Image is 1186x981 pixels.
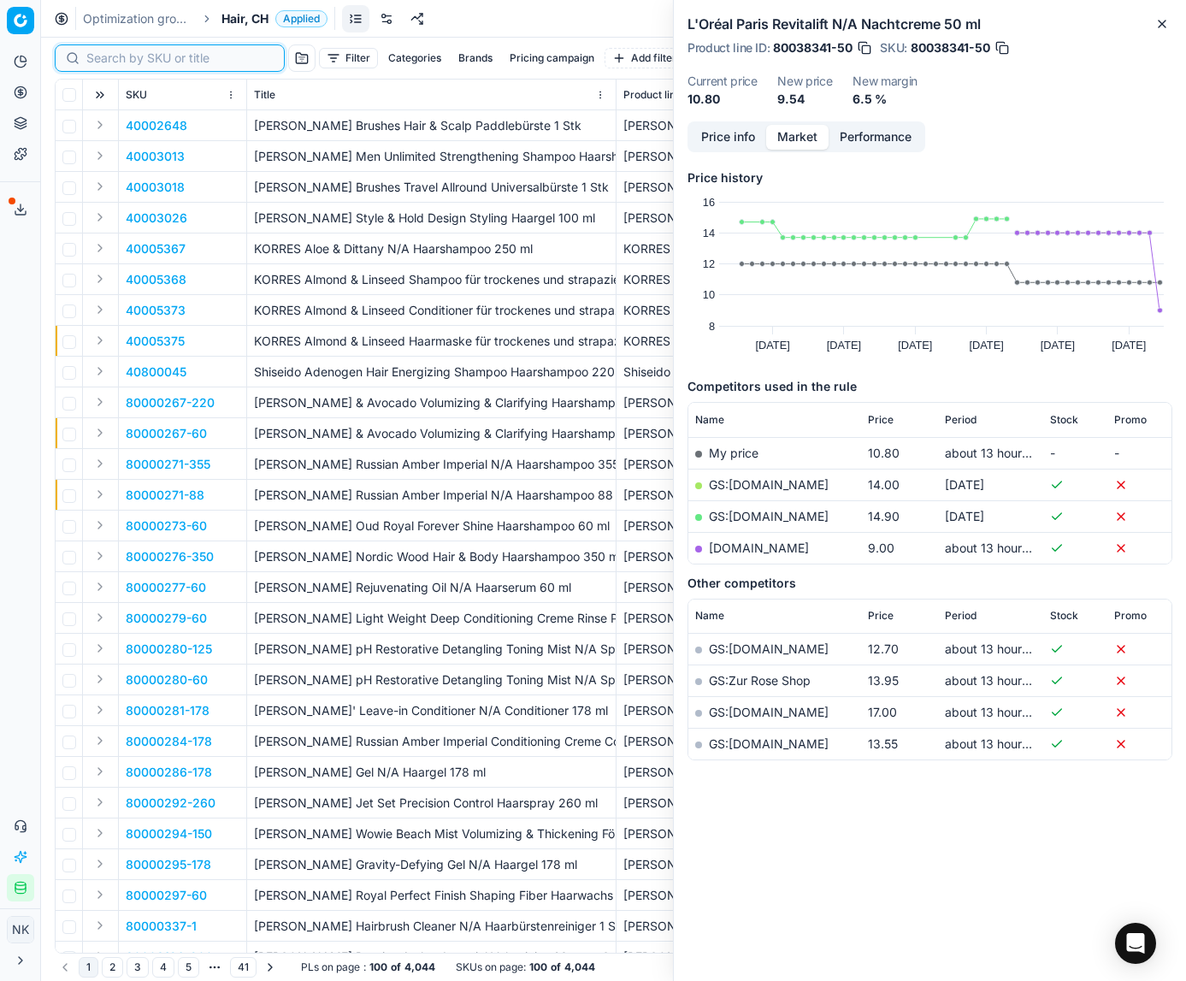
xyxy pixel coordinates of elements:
span: 17.00 [868,705,897,719]
span: Stock [1050,609,1078,623]
button: 80000267-220 [126,394,215,411]
input: Search by SKU or title [86,50,274,67]
a: GS:Zur Rose Shop [709,673,811,688]
p: 40003018 [126,179,185,196]
button: 80000267-60 [126,425,207,442]
span: about 13 hours ago [945,705,1053,719]
h5: Other competitors [687,575,1172,592]
button: 80000292-260 [126,795,215,812]
button: Expand [90,299,110,320]
button: Price info [690,125,766,150]
td: - [1043,437,1107,469]
span: [DATE] [945,477,984,492]
dd: 6.5 % [853,91,918,108]
button: 80000271-88 [126,487,204,504]
div: [PERSON_NAME] Wowie Beach Mist Volumizing & Thickening Föhnspray 150 ml [623,825,737,842]
button: Performance [829,125,923,150]
text: 8 [709,320,715,333]
button: Expand [90,638,110,659]
a: GS:[DOMAIN_NAME] [709,509,829,523]
p: [PERSON_NAME] Russian Amber Imperial N/A Haarshampoo 355 ml [254,456,609,473]
p: [PERSON_NAME] Jet Set Precision Control Haarspray 260 ml [254,795,609,812]
a: GS:[DOMAIN_NAME] [709,641,829,656]
p: KORRES Almond & Linseed Shampoo für trockenes und strapaziertes Haar Haarshampoo 250 ml [254,271,609,288]
p: [PERSON_NAME] Light Weight Deep Conditioning Creme Rinse Paraben Free Conditioner 60 ml [254,610,609,627]
strong: 100 [369,960,387,974]
div: [PERSON_NAME] Jet Set Precision Control Haarspray 260 ml [623,795,737,812]
text: [DATE] [969,339,1003,352]
div: [PERSON_NAME] Light Weight Deep Conditioning Creme Rinse Paraben Free Conditioner 60 ml [623,610,737,627]
span: Applied [275,10,327,27]
p: [PERSON_NAME] Oud Royal Forever Shine Haarshampoo 60 ml [254,517,609,535]
nav: breadcrumb [83,10,327,27]
button: 40005367 [126,240,186,257]
a: GS:[DOMAIN_NAME] [709,705,829,719]
p: [PERSON_NAME] Russian Amber Imperial Volumiying Mousse Schaumfestiger 200 ml [254,948,609,966]
span: Product line ID : [687,42,770,54]
span: [DATE] [945,509,984,523]
button: 2 [102,957,123,978]
div: [PERSON_NAME] Nordic Wood Hair & Body Haarshampoo 350 ml [623,548,737,565]
button: Expand [90,115,110,135]
button: 80000277-60 [126,579,206,596]
p: 80000295-178 [126,856,211,873]
p: [PERSON_NAME] Wowie Beach Mist Volumizing & Thickening Föhnspray 150 ml [254,825,609,842]
button: Expand all [90,85,110,105]
button: 80000280-125 [126,641,212,658]
div: [PERSON_NAME] Russian Amber Imperial Conditioning Creme Conditioner 178 ml [623,733,737,750]
p: 80000284-178 [126,733,212,750]
span: NK [8,917,33,943]
button: 80000297-60 [126,887,207,904]
span: SKU : [880,42,907,54]
button: Expand [90,854,110,874]
strong: 100 [529,960,547,974]
p: [PERSON_NAME] Gravity-Defying Gel N/A Haargel 178 ml [254,856,609,873]
button: Expand [90,700,110,720]
button: 80003126-200 [126,948,213,966]
nav: pagination [55,955,280,979]
div: [PERSON_NAME] Brushes Travel Allround Universalbürste 1 Stk [623,179,737,196]
button: 80000280-60 [126,671,208,688]
h2: L'Oréal Paris Revitalift N/A Nachtcreme 50 ml [687,14,1172,34]
div: [PERSON_NAME] Oud Royal Forever Shine Haarshampoo 60 ml [623,517,737,535]
div: [PERSON_NAME] Gel N/A Haargel 178 ml [623,764,737,781]
button: Expand [90,792,110,813]
div: : [301,960,435,974]
button: 40800045 [126,363,186,381]
button: 40005373 [126,302,186,319]
div: [PERSON_NAME] Style & Hold Design Styling Haargel 100 ml [623,210,737,227]
button: Expand [90,669,110,689]
span: Product line name [623,88,711,102]
p: KORRES Almond & Linseed Conditioner für trockenes und strapaziertes Haar Conditioner 200 ml [254,302,609,319]
p: KORRES Almond & Linseed Haarmaske für trockenes und strapaziertes Haar Haarmaske 125 ml [254,333,609,350]
button: 80000271-355 [126,456,210,473]
div: KORRES Almond & Linseed Shampoo für trockenes und strapaziertes Haar Haarshampoo 250 ml [623,271,737,288]
a: [DOMAIN_NAME] [709,541,809,555]
button: 41 [230,957,257,978]
div: [PERSON_NAME] Russian Amber Imperial N/A Haarshampoo 88 ml [623,487,737,504]
div: [PERSON_NAME] pH Restorative Detangling Toning Mist N/A Spray-Conditioner 125 ml [623,641,737,658]
dt: Current price [687,75,757,87]
p: [PERSON_NAME] Russian Amber Imperial N/A Haarshampoo 88 ml [254,487,609,504]
div: [PERSON_NAME] & Avocado Volumizing & Clarifying Haarshampoo 60 ml [623,425,737,442]
button: Expand [90,238,110,258]
p: [PERSON_NAME] Hairbrush Cleaner N/A Haarbürstenreiniger 1 Stk [254,918,609,935]
span: about 13 hours ago [945,446,1053,460]
button: Expand [90,884,110,905]
button: Expand [90,915,110,936]
button: Expand [90,607,110,628]
p: [PERSON_NAME] Brushes Travel Allround Universalbürste 1 Stk [254,179,609,196]
dd: 10.80 [687,91,757,108]
button: 40005368 [126,271,186,288]
a: GS:[DOMAIN_NAME] [709,736,829,751]
button: 80000337-1 [126,918,197,935]
button: 80000286-178 [126,764,212,781]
